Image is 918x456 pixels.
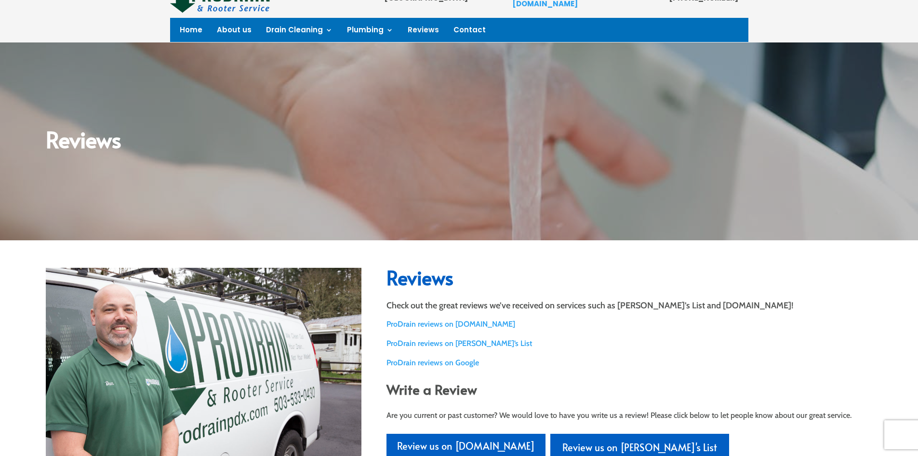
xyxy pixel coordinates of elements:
a: ProDrain reviews on [PERSON_NAME]’s List [386,339,532,348]
h2: Reviews [386,268,872,292]
p: Are you current or past customer? We would love to have you write us a review! Please click below... [386,410,872,421]
a: Contact [453,27,486,37]
a: ProDrain reviews on [DOMAIN_NAME] [386,319,515,329]
p: Check out the great reviews we’ve received on services such as [PERSON_NAME]’s List and [DOMAIN_N... [386,300,872,311]
a: Drain Cleaning [266,27,333,37]
a: Plumbing [347,27,393,37]
a: Reviews [408,27,439,37]
h2: Reviews [46,128,872,155]
a: Home [180,27,202,37]
a: About us [217,27,252,37]
a: ProDrain reviews on Google [386,358,479,367]
h2: Write a Review [386,381,872,402]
